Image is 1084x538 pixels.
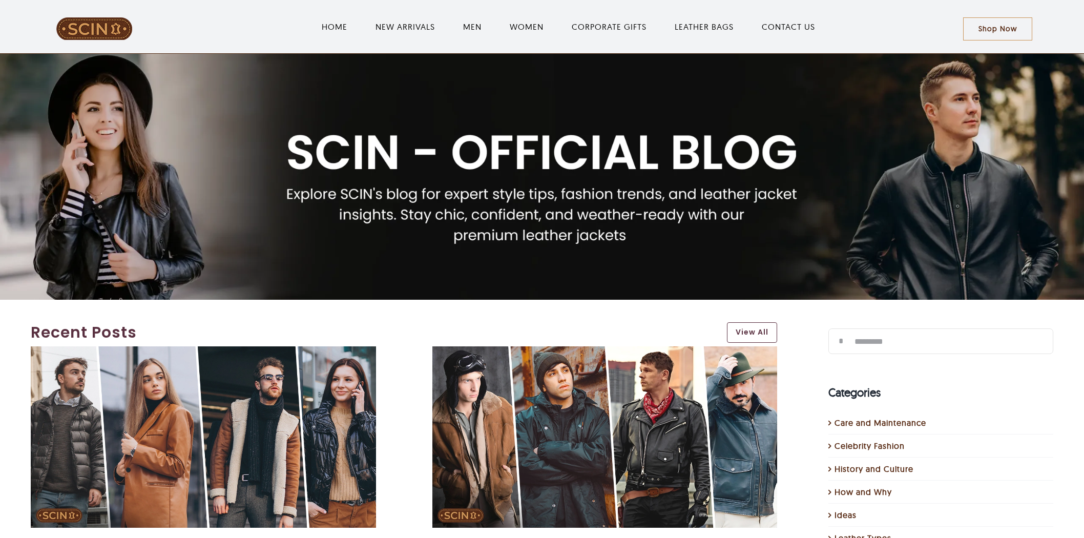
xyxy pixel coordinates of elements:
a: CONTACT US [762,20,815,33]
a: History and Culture [835,463,1048,475]
input: Search [828,328,854,354]
a: Ideas [835,509,1048,521]
a: WOMEN [510,20,544,33]
a: View All [727,322,777,343]
a: LEATHER BAGS [675,20,734,33]
a: CORPORATE GIFTS [572,20,647,33]
img: LeatherSCIN [56,17,133,40]
a: Celebrity Fashion [835,440,1048,452]
input: Search... [828,328,1053,354]
nav: Main Menu [173,10,963,43]
a: LeatherSCIN [56,16,133,26]
a: Care and Maintenance [835,417,1048,429]
a: HOME [322,20,347,33]
a: Recent Posts [31,321,717,344]
img: 23 Different Types Of Leather Jackets [31,346,376,528]
a: History of the Bomber Jacket [432,347,778,358]
a: How and Why [835,486,1048,498]
h4: Categories [828,384,1053,401]
a: MEN [463,20,482,33]
a: Shop Now [963,17,1032,40]
a: NEW ARRIVALS [376,20,435,33]
a: 23 Different Types Of Leather Jackets [31,347,376,358]
span: Shop Now [978,25,1017,33]
img: History of the Bomber Jacket [432,346,778,528]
